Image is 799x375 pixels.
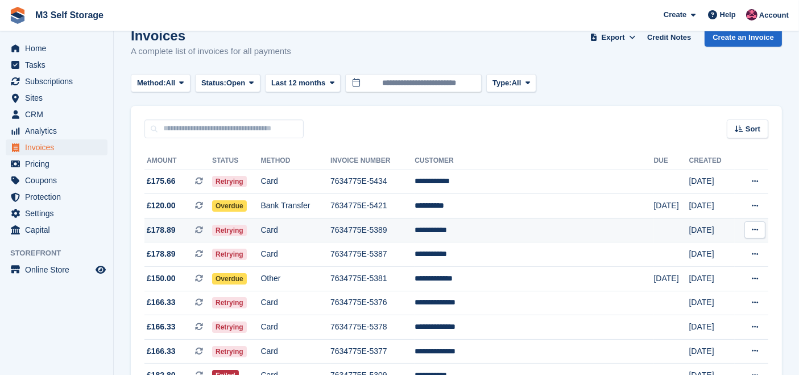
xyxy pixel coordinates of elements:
[25,222,93,238] span: Capital
[147,345,176,357] span: £166.33
[25,57,93,73] span: Tasks
[212,297,247,308] span: Retrying
[664,9,686,20] span: Create
[260,291,330,315] td: Card
[689,170,735,194] td: [DATE]
[6,123,107,139] a: menu
[25,106,93,122] span: CRM
[131,45,291,58] p: A complete list of invoices for all payments
[6,40,107,56] a: menu
[131,28,291,43] h1: Invoices
[260,339,330,364] td: Card
[212,346,247,357] span: Retrying
[195,74,260,93] button: Status: Open
[654,267,689,291] td: [DATE]
[147,248,176,260] span: £178.89
[9,7,26,24] img: stora-icon-8386f47178a22dfd0bd8f6a31ec36ba5ce8667c1dd55bd0f319d3a0aa187defe.svg
[147,224,176,236] span: £178.89
[25,139,93,155] span: Invoices
[588,28,638,47] button: Export
[689,218,735,242] td: [DATE]
[415,152,653,170] th: Customer
[166,77,176,89] span: All
[689,242,735,267] td: [DATE]
[330,291,415,315] td: 7634775E-5376
[6,205,107,221] a: menu
[705,28,782,47] a: Create an Invoice
[226,77,245,89] span: Open
[260,170,330,194] td: Card
[260,242,330,267] td: Card
[330,194,415,219] td: 7634775E-5421
[6,139,107,155] a: menu
[25,123,93,139] span: Analytics
[6,172,107,188] a: menu
[6,156,107,172] a: menu
[330,267,415,291] td: 7634775E-5381
[330,152,415,170] th: Invoice Number
[330,315,415,340] td: 7634775E-5378
[512,77,521,89] span: All
[131,74,191,93] button: Method: All
[10,248,113,259] span: Storefront
[6,222,107,238] a: menu
[6,106,107,122] a: menu
[25,40,93,56] span: Home
[31,6,108,24] a: M3 Self Storage
[144,152,212,170] th: Amount
[25,156,93,172] span: Pricing
[94,263,107,277] a: Preview store
[689,152,735,170] th: Created
[25,172,93,188] span: Coupons
[260,218,330,242] td: Card
[212,152,260,170] th: Status
[759,10,789,21] span: Account
[147,200,176,212] span: £120.00
[6,90,107,106] a: menu
[147,321,176,333] span: £166.33
[212,249,247,260] span: Retrying
[260,152,330,170] th: Method
[201,77,226,89] span: Status:
[6,73,107,89] a: menu
[720,9,736,20] span: Help
[137,77,166,89] span: Method:
[654,152,689,170] th: Due
[602,32,625,43] span: Export
[25,90,93,106] span: Sites
[6,189,107,205] a: menu
[25,189,93,205] span: Protection
[212,176,247,187] span: Retrying
[147,273,176,285] span: £150.00
[330,170,415,194] td: 7634775E-5434
[330,242,415,267] td: 7634775E-5387
[689,267,735,291] td: [DATE]
[689,291,735,315] td: [DATE]
[654,194,689,219] td: [DATE]
[330,339,415,364] td: 7634775E-5377
[6,57,107,73] a: menu
[212,225,247,236] span: Retrying
[689,194,735,219] td: [DATE]
[25,205,93,221] span: Settings
[689,339,735,364] td: [DATE]
[260,267,330,291] td: Other
[486,74,536,93] button: Type: All
[212,322,247,333] span: Retrying
[25,73,93,89] span: Subscriptions
[746,9,757,20] img: Nick Jones
[260,194,330,219] td: Bank Transfer
[260,315,330,340] td: Card
[212,200,247,212] span: Overdue
[147,175,176,187] span: £175.66
[265,74,341,93] button: Last 12 months
[330,218,415,242] td: 7634775E-5389
[492,77,512,89] span: Type:
[643,28,695,47] a: Credit Notes
[147,296,176,308] span: £166.33
[689,315,735,340] td: [DATE]
[746,123,760,135] span: Sort
[212,273,247,285] span: Overdue
[271,77,325,89] span: Last 12 months
[6,262,107,278] a: menu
